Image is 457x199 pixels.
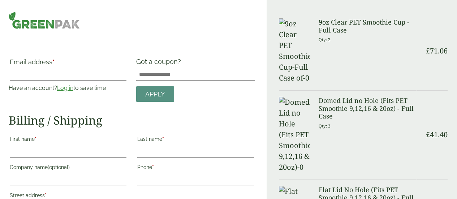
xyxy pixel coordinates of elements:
[10,162,126,174] label: Company name
[35,136,36,142] abbr: required
[145,90,165,98] span: Apply
[426,130,448,139] bdi: 41.40
[10,59,126,69] label: Email address
[137,162,254,174] label: Phone
[426,46,448,56] bdi: 71.06
[48,164,70,170] span: (optional)
[152,164,154,170] abbr: required
[57,85,73,91] a: Log in
[9,84,128,92] p: Have an account? to save time
[10,134,126,146] label: First name
[136,58,184,69] label: Got a coupon?
[9,113,255,127] h2: Billing / Shipping
[426,46,430,56] span: £
[52,58,55,66] abbr: required
[319,123,331,129] small: Qty: 2
[319,97,417,120] h3: Domed Lid no Hole (Fits PET Smoothie 9,12,16 & 20oz) - Full Case
[45,192,47,198] abbr: required
[319,37,331,42] small: Qty: 2
[279,18,310,83] img: 9oz Clear PET Smoothie Cup-Full Case of-0
[9,12,80,29] img: GreenPak Supplies
[162,136,164,142] abbr: required
[136,86,174,102] a: Apply
[279,97,310,173] img: Domed Lid no Hole (Fits PET Smoothie 9,12,16 & 20oz)-0
[137,134,254,146] label: Last name
[319,18,417,34] h3: 9oz Clear PET Smoothie Cup - Full Case
[426,130,430,139] span: £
